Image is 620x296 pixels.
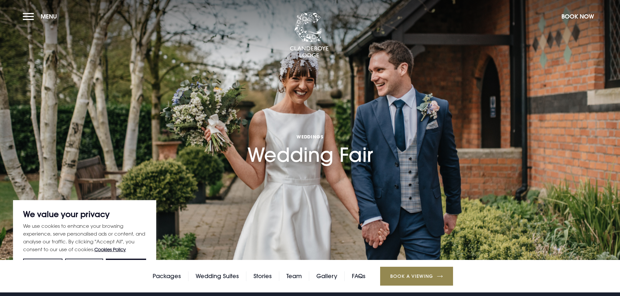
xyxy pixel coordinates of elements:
[153,271,181,281] a: Packages
[106,259,146,273] button: Accept All
[13,200,156,283] div: We value your privacy
[247,97,373,166] h1: Wedding Fair
[94,247,126,252] a: Cookies Policy
[23,9,60,23] button: Menu
[254,271,272,281] a: Stories
[23,210,146,218] p: We value your privacy
[23,259,62,273] button: Customise
[290,13,329,58] img: Clandeboye Lodge
[286,271,302,281] a: Team
[41,13,57,20] span: Menu
[196,271,239,281] a: Wedding Suites
[23,222,146,253] p: We use cookies to enhance your browsing experience, serve personalised ads or content, and analys...
[65,259,103,273] button: Reject All
[380,267,453,286] a: Book a Viewing
[247,134,373,140] span: Weddings
[558,9,597,23] button: Book Now
[352,271,365,281] a: FAQs
[316,271,337,281] a: Gallery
